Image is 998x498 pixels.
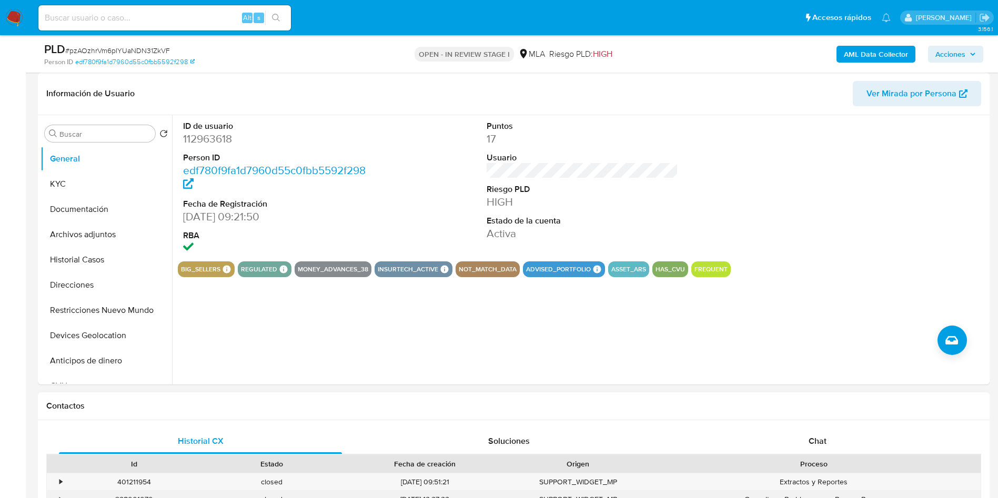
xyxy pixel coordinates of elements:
button: frequent [694,267,728,271]
span: s [257,13,260,23]
button: money_advances_38 [298,267,368,271]
button: Buscar [49,129,57,138]
a: Notificaciones [882,13,891,22]
dt: Person ID [183,152,375,164]
button: Archivos adjuntos [41,222,172,247]
button: Anticipos de dinero [41,348,172,373]
a: Salir [979,12,990,23]
button: Volver al orden por defecto [159,129,168,141]
a: edf780f9fa1d7960d55c0fbb5592f298 [75,57,195,67]
dd: 112963618 [183,131,375,146]
div: Extractos y Reportes [647,473,981,491]
dt: Usuario [487,152,679,164]
div: Origen [517,459,640,469]
span: Historial CX [178,435,224,447]
div: [DATE] 09:51:21 [341,473,509,491]
button: CVU [41,373,172,399]
span: Acciones [935,46,965,63]
dd: 17 [487,131,679,146]
span: 3.156.1 [978,25,993,33]
button: search-icon [265,11,287,25]
button: Ver Mirada por Persona [853,81,981,106]
button: insurtech_active [378,267,438,271]
button: AML Data Collector [836,46,915,63]
span: Accesos rápidos [812,12,871,23]
b: AML Data Collector [844,46,908,63]
div: 401211954 [65,473,203,491]
dt: Estado de la cuenta [487,215,679,227]
dt: Riesgo PLD [487,184,679,195]
dt: Puntos [487,120,679,132]
div: SUPPORT_WIDGET_MP [509,473,647,491]
button: advised_portfolio [526,267,591,271]
div: • [59,477,62,487]
span: Riesgo PLD: [549,48,612,60]
span: Chat [809,435,826,447]
dt: Fecha de Registración [183,198,375,210]
button: Acciones [928,46,983,63]
dd: [DATE] 09:21:50 [183,209,375,224]
span: Alt [243,13,251,23]
dd: Activa [487,226,679,241]
div: Id [73,459,196,469]
button: Historial Casos [41,247,172,272]
button: Direcciones [41,272,172,298]
div: Estado [210,459,334,469]
span: # pzAOzhrVm6pIYUaNDN31ZkVF [65,45,170,56]
div: Fecha de creación [348,459,502,469]
b: Person ID [44,57,73,67]
button: Restricciones Nuevo Mundo [41,298,172,323]
button: General [41,146,172,171]
span: HIGH [593,48,612,60]
dt: ID de usuario [183,120,375,132]
dt: RBA [183,230,375,241]
button: not_match_data [459,267,517,271]
button: has_cvu [656,267,685,271]
button: big_sellers [181,267,220,271]
p: mariaeugenia.sanchez@mercadolibre.com [916,13,975,23]
p: OPEN - IN REVIEW STAGE I [415,47,514,62]
span: Ver Mirada por Persona [866,81,956,106]
div: closed [203,473,341,491]
input: Buscar usuario o caso... [38,11,291,25]
button: Devices Geolocation [41,323,172,348]
span: Soluciones [488,435,530,447]
b: PLD [44,40,65,57]
div: Proceso [654,459,973,469]
h1: Contactos [46,401,981,411]
button: regulated [241,267,277,271]
div: MLA [518,48,545,60]
button: Documentación [41,197,172,222]
button: KYC [41,171,172,197]
a: edf780f9fa1d7960d55c0fbb5592f298 [183,162,366,192]
input: Buscar [59,129,151,139]
dd: HIGH [487,195,679,209]
button: asset_ars [611,267,646,271]
h1: Información de Usuario [46,88,135,99]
